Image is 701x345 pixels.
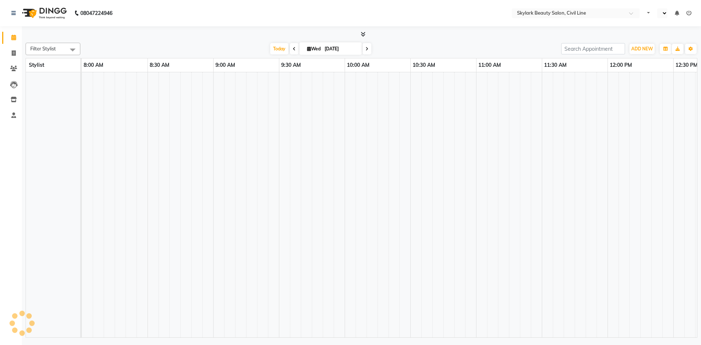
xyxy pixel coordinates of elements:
[411,60,437,70] a: 10:30 AM
[561,43,625,54] input: Search Appointment
[631,46,653,51] span: ADD NEW
[542,60,568,70] a: 11:30 AM
[270,43,288,54] span: Today
[19,3,69,23] img: logo
[608,60,634,70] a: 12:00 PM
[345,60,371,70] a: 10:00 AM
[82,60,105,70] a: 8:00 AM
[322,43,359,54] input: 2025-09-03
[279,60,303,70] a: 9:30 AM
[629,44,655,54] button: ADD NEW
[80,3,112,23] b: 08047224946
[29,62,44,68] span: Stylist
[305,46,322,51] span: Wed
[148,60,171,70] a: 8:30 AM
[674,60,700,70] a: 12:30 PM
[30,46,56,51] span: Filter Stylist
[214,60,237,70] a: 9:00 AM
[476,60,503,70] a: 11:00 AM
